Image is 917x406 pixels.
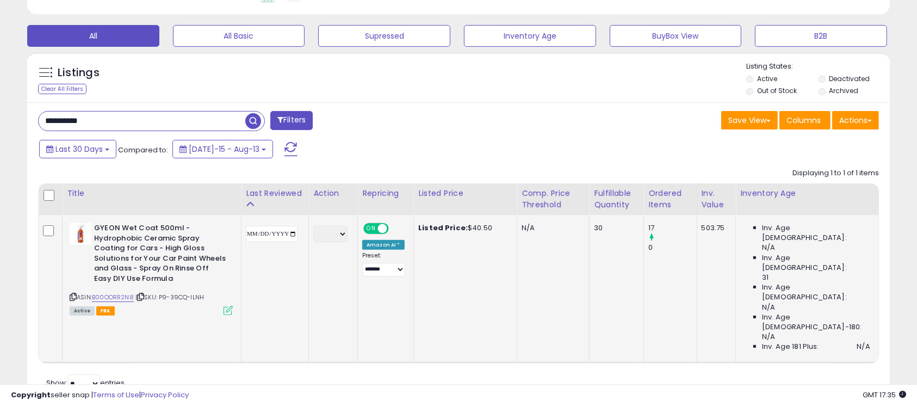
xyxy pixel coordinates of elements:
[829,86,858,95] label: Archived
[11,390,51,400] strong: Copyright
[522,223,581,233] div: N/A
[141,390,189,400] a: Privacy Policy
[93,390,139,400] a: Terms of Use
[594,223,635,233] div: 30
[387,224,405,233] span: OFF
[96,306,115,316] span: FBA
[762,253,870,273] span: Inv. Age [DEMOGRAPHIC_DATA]:
[70,223,233,314] div: ASIN:
[464,25,596,47] button: Inventory Age
[418,223,509,233] div: $40.50
[39,140,116,158] button: Last 30 Days
[38,84,86,94] div: Clear All Filters
[757,86,797,95] label: Out of Stock
[418,188,512,199] div: Listed Price
[702,223,728,233] div: 503.75
[762,332,775,342] span: N/A
[270,111,313,130] button: Filters
[189,144,259,155] span: [DATE]-15 - Aug-13
[762,312,870,332] span: Inv. Age [DEMOGRAPHIC_DATA]-180:
[135,293,204,302] span: | SKU: P9-39CQ-ILNH
[118,145,168,155] span: Compared to:
[362,252,405,276] div: Preset:
[309,183,358,215] th: CSV column name: cust_attr_2_Action
[241,183,309,215] th: CSV column name: cust_attr_1_Last Reviewed
[313,188,353,199] div: Action
[792,168,879,179] div: Displaying 1 to 1 of 1 items
[762,223,870,243] span: Inv. Age [DEMOGRAPHIC_DATA]:
[762,342,819,352] span: Inv. Age 181 Plus:
[857,342,870,352] span: N/A
[55,144,103,155] span: Last 30 Days
[70,223,91,245] img: 31B0kAemdNL._SL40_.jpg
[246,188,304,199] div: Last Reviewed
[610,25,742,47] button: BuyBox View
[58,65,100,81] h5: Listings
[762,243,775,253] span: N/A
[11,390,189,401] div: seller snap | |
[362,240,405,250] div: Amazon AI *
[863,390,906,400] span: 2025-09-13 17:35 GMT
[740,188,874,199] div: Inventory Age
[92,293,134,302] a: B00OORR2N8
[46,378,125,388] span: Show: entries
[594,188,639,211] div: Fulfillable Quantity
[721,111,778,130] button: Save View
[648,188,692,211] div: Ordered Items
[362,188,409,199] div: Repricing
[779,111,831,130] button: Columns
[702,188,732,211] div: Inv. value
[27,25,159,47] button: All
[746,61,889,72] p: Listing States:
[67,188,237,199] div: Title
[762,282,870,302] span: Inv. Age [DEMOGRAPHIC_DATA]:
[755,25,887,47] button: B2B
[762,273,769,282] span: 31
[94,223,226,286] b: GYEON Wet Coat 500ml - Hydrophobic Ceramic Spray Coating for Cars - High Gloss Solutions for Your...
[832,111,879,130] button: Actions
[418,223,468,233] b: Listed Price:
[648,243,696,253] div: 0
[522,188,585,211] div: Comp. Price Threshold
[173,25,305,47] button: All Basic
[172,140,273,158] button: [DATE]-15 - Aug-13
[318,25,450,47] button: Supressed
[786,115,821,126] span: Columns
[70,306,95,316] span: All listings currently available for purchase on Amazon
[364,224,378,233] span: ON
[829,74,870,83] label: Deactivated
[757,74,777,83] label: Active
[648,223,696,233] div: 17
[762,303,775,312] span: N/A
